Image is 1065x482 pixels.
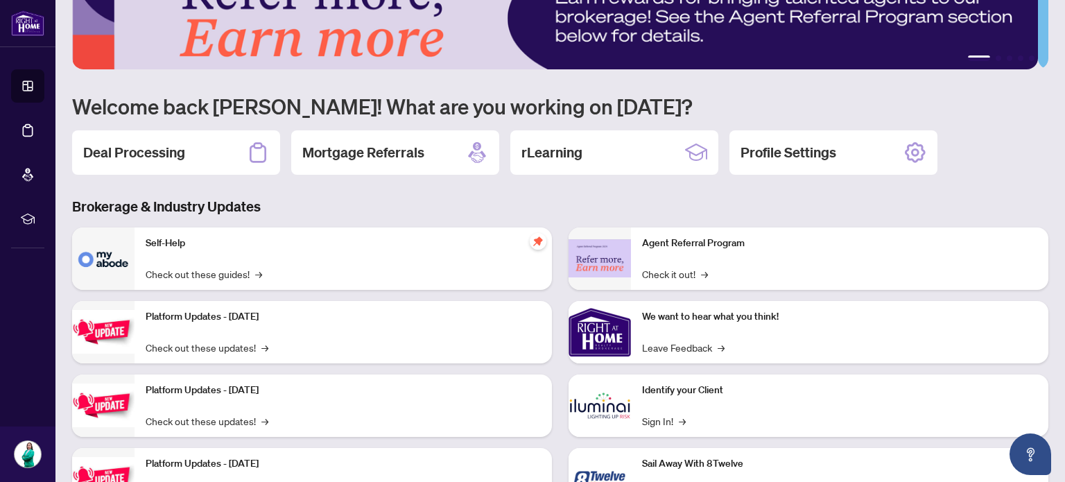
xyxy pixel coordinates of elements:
[72,93,1048,119] h1: Welcome back [PERSON_NAME]! What are you working on [DATE]?
[701,266,708,282] span: →
[72,310,135,354] img: Platform Updates - July 21, 2025
[1007,55,1012,61] button: 3
[1010,433,1051,475] button: Open asap
[642,383,1037,398] p: Identify your Client
[642,340,725,355] a: Leave Feedback→
[15,441,41,467] img: Profile Icon
[642,266,708,282] a: Check it out!→
[642,309,1037,325] p: We want to hear what you think!
[718,340,725,355] span: →
[521,143,582,162] h2: rLearning
[261,413,268,429] span: →
[642,456,1037,472] p: Sail Away With 8Twelve
[146,456,541,472] p: Platform Updates - [DATE]
[1018,55,1023,61] button: 4
[996,55,1001,61] button: 2
[530,233,546,250] span: pushpin
[569,239,631,277] img: Agent Referral Program
[11,10,44,36] img: logo
[968,55,990,61] button: 1
[146,340,268,355] a: Check out these updates!→
[1029,55,1034,61] button: 5
[72,227,135,290] img: Self-Help
[569,375,631,437] img: Identify your Client
[83,143,185,162] h2: Deal Processing
[741,143,836,162] h2: Profile Settings
[146,236,541,251] p: Self-Help
[146,309,541,325] p: Platform Updates - [DATE]
[146,266,262,282] a: Check out these guides!→
[642,236,1037,251] p: Agent Referral Program
[72,384,135,427] img: Platform Updates - July 8, 2025
[569,301,631,363] img: We want to hear what you think!
[642,413,686,429] a: Sign In!→
[255,266,262,282] span: →
[146,383,541,398] p: Platform Updates - [DATE]
[72,197,1048,216] h3: Brokerage & Industry Updates
[679,413,686,429] span: →
[302,143,424,162] h2: Mortgage Referrals
[146,413,268,429] a: Check out these updates!→
[261,340,268,355] span: →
